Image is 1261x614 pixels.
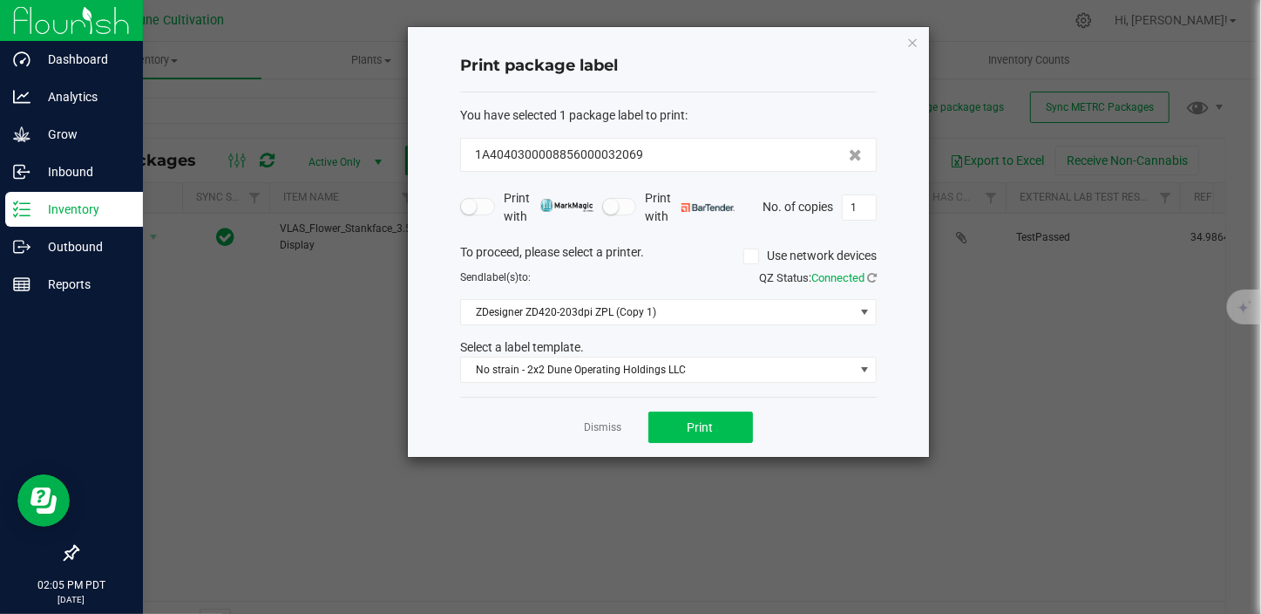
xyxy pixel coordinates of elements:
span: No strain - 2x2 Dune Operating Holdings LLC [461,358,854,382]
img: mark_magic_cybra.png [540,199,593,212]
span: Send to: [460,271,531,283]
span: label(s) [484,271,519,283]
p: Outbound [31,236,135,257]
inline-svg: Reports [13,276,31,293]
span: Print with [504,189,593,226]
p: [DATE] [8,593,135,606]
span: Print with [645,189,735,226]
span: ZDesigner ZD420-203dpi ZPL (Copy 1) [461,300,854,324]
p: Inventory [31,199,135,220]
inline-svg: Dashboard [13,51,31,68]
div: To proceed, please select a printer. [447,243,890,269]
p: Grow [31,124,135,145]
img: bartender.png [681,203,735,212]
div: Select a label template. [447,338,890,357]
span: No. of copies [763,199,833,213]
p: Inbound [31,161,135,182]
span: Print [688,420,714,434]
p: 02:05 PM PDT [8,577,135,593]
inline-svg: Analytics [13,88,31,106]
inline-svg: Inventory [13,201,31,218]
inline-svg: Outbound [13,238,31,256]
label: Use network devices [743,247,877,265]
p: Reports [31,274,135,295]
span: QZ Status: [759,271,877,284]
span: You have selected 1 package label to print [460,108,685,122]
span: 1A4040300008856000032069 [475,146,643,164]
p: Dashboard [31,49,135,70]
a: Dismiss [585,420,622,435]
p: Analytics [31,86,135,107]
inline-svg: Grow [13,126,31,143]
span: Connected [811,271,864,284]
button: Print [648,412,753,443]
inline-svg: Inbound [13,163,31,181]
iframe: Resource center [17,474,70,527]
h4: Print package label [460,55,877,78]
div: : [460,106,877,125]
